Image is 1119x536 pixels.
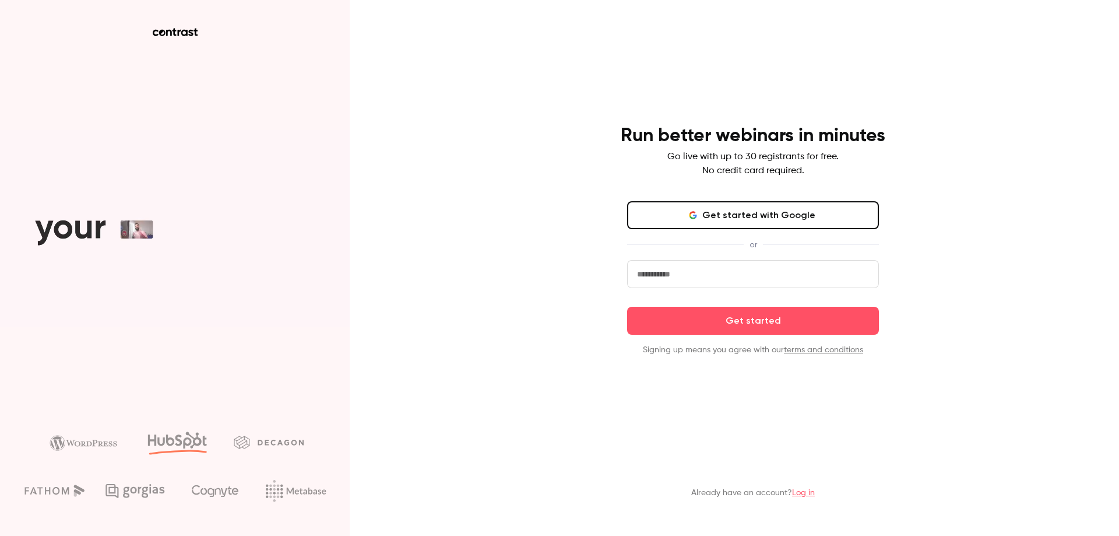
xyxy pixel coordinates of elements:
a: Log in [792,489,815,497]
p: Go live with up to 30 registrants for free. No credit card required. [667,150,839,178]
button: Get started with Google [627,201,879,229]
button: Get started [627,307,879,335]
h4: Run better webinars in minutes [621,124,885,148]
p: Signing up means you agree with our [627,344,879,356]
span: or [744,239,763,251]
p: Already have an account? [691,487,815,499]
a: terms and conditions [784,346,863,354]
img: decagon [234,436,304,449]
